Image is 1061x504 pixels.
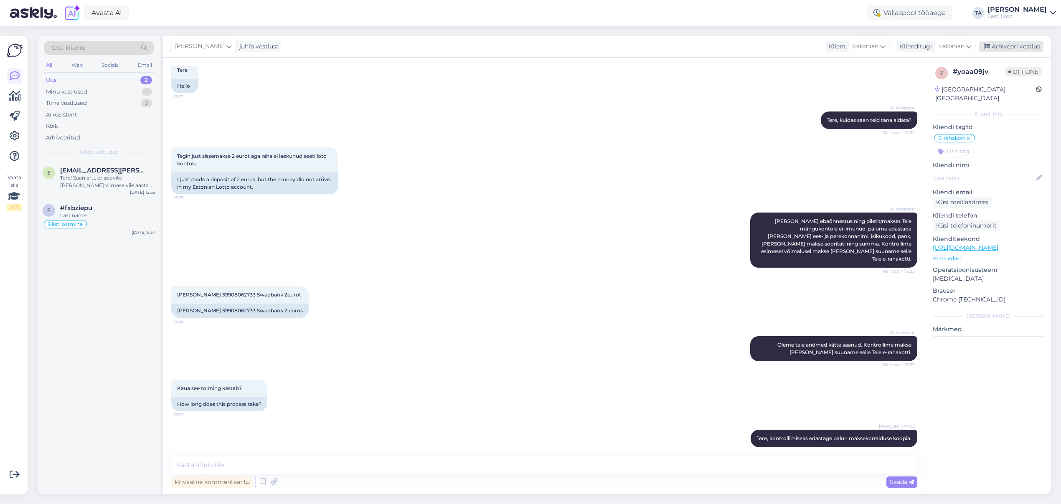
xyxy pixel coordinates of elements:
[933,255,1044,262] p: Vaata edasi ...
[935,85,1036,103] div: [GEOGRAPHIC_DATA], [GEOGRAPHIC_DATA]
[47,207,51,213] span: f
[827,117,911,123] span: Tere, kuidas saan teid täna aidata?
[177,291,301,298] span: [PERSON_NAME] 39908062733 Swedbank 2eurot
[174,195,205,201] span: 13:33
[933,312,1044,320] div: [PERSON_NAME]
[972,7,984,19] div: TA
[933,161,1044,170] p: Kliendi nimi
[761,218,913,262] span: [PERSON_NAME] ebaõnnestus ning piletit/makset Teie mängukontole ei ilmunud, palume edastada [PERS...
[883,206,915,212] span: AI Assistent
[48,222,83,227] span: Pileti ostmine
[933,286,1044,295] p: Brauser
[174,412,205,418] span: 13:35
[46,99,87,107] div: Tiimi vestlused
[883,329,915,336] span: AI Assistent
[987,6,1056,20] a: [PERSON_NAME]Eesti Loto
[883,448,915,454] span: 13:45
[47,170,51,176] span: e
[80,148,119,156] span: Uued vestlused
[7,174,22,211] div: Vaata siia
[171,476,253,488] div: Privaatne kommentaar
[939,42,965,51] span: Estonian
[879,423,915,429] span: [PERSON_NAME]
[777,342,913,355] span: Oleme teie andmed kätte saanud. Kontrollime makse [PERSON_NAME] suuname selle Teie e-rahakotti.
[46,76,57,84] div: Uus
[987,6,1047,13] div: [PERSON_NAME]
[933,211,1044,220] p: Kliendi telefon
[853,42,878,51] span: Estonian
[933,220,1000,231] div: Küsi telefoninumbrit
[177,67,188,73] span: Tere
[933,274,1044,283] p: [MEDICAL_DATA]
[142,88,152,96] div: 1
[177,153,328,167] span: Tegin just sissemakse 2 eurot aga raha ei laekunud eesti loto kontole.
[933,173,1035,182] input: Lisa nimi
[140,76,152,84] div: 2
[987,13,1047,20] div: Eesti Loto
[933,235,1044,243] p: Klienditeekond
[60,204,92,212] span: #fxbziepu
[938,136,965,141] span: E-rahakott
[177,385,242,391] span: Kaua see toiming kestab?
[940,70,943,76] span: y
[174,318,205,324] span: 13:33
[825,42,846,51] div: Klient
[63,4,81,22] img: explore-ai
[171,172,338,194] div: I just made a deposit of 2 euros, but the money did not arrive in my Estonian Lotto account.
[933,266,1044,274] p: Operatsioonisüsteem
[883,105,915,111] span: AI Assistent
[44,60,54,71] div: All
[933,325,1044,334] p: Märkmed
[867,5,952,20] div: Väljaspool tööaega
[174,94,205,100] span: 13:32
[979,41,1043,52] div: Arhiveeri vestlus
[933,197,992,208] div: Küsi meiliaadressi
[46,111,77,119] div: AI Assistent
[136,60,154,71] div: Email
[46,122,58,130] div: Kõik
[933,110,1044,118] div: Kliendi info
[933,145,1044,157] input: Lisa tag
[171,79,198,93] div: Hello
[60,212,155,219] div: Last name
[130,189,155,195] div: [DATE] 12:59
[756,435,911,441] span: Tere, kontrollimiseks edastage palun maksekorralduse koopia.
[60,174,155,189] div: Tere! Saan aru, et soovite [PERSON_NAME] viimase viie aasta väljavõtet sissemaksete, väljamaksete...
[933,295,1044,304] p: Chrome [TECHNICAL_ID]
[60,167,147,174] span: even.aruoja@mail.ee
[132,229,155,236] div: [DATE] 5:37
[70,60,84,71] div: Web
[46,88,87,96] div: Minu vestlused
[46,134,80,142] div: Arhiveeritud
[171,397,267,411] div: How long does this process take?
[933,188,1044,197] p: Kliendi email
[933,123,1044,132] p: Kliendi tag'id
[236,42,279,51] div: juhib vestlust
[7,43,23,58] img: Askly Logo
[890,478,914,486] span: Saada
[1005,67,1042,76] span: Offline
[52,43,85,52] span: Otsi kliente
[883,129,915,136] span: Nähtud ✓ 13:32
[883,268,915,274] span: Nähtud ✓ 13:33
[84,6,129,20] a: Avasta AI
[141,99,152,107] div: 3
[175,42,225,51] span: [PERSON_NAME]
[933,244,998,251] a: [URL][DOMAIN_NAME]
[100,60,120,71] div: Socials
[896,42,932,51] div: Klienditugi
[7,204,22,211] div: 2 / 3
[883,362,915,368] span: Nähtud ✓ 13:33
[953,67,1005,77] div: # yoaa09jv
[171,304,309,318] div: [PERSON_NAME] 39908062733 Swedbank 2 euros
